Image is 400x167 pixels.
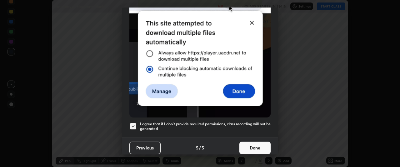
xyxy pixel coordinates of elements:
[196,144,198,151] h4: 5
[202,144,204,151] h4: 5
[239,142,271,154] button: Done
[140,122,271,131] h5: I agree that if I don't provide required permissions, class recording will not be generated
[199,144,201,151] h4: /
[129,142,161,154] button: Previous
